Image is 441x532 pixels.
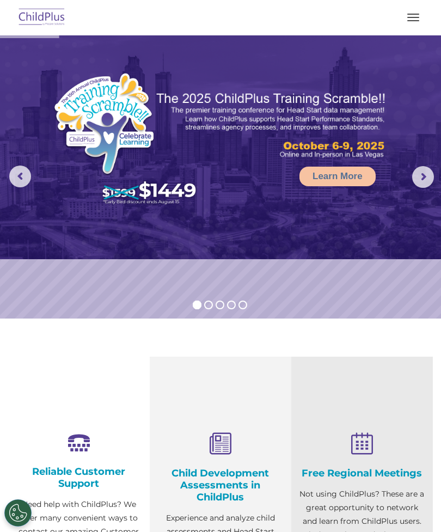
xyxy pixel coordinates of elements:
img: ChildPlus by Procare Solutions [16,5,68,30]
h4: Free Regional Meetings [299,467,425,479]
h4: Child Development Assessments in ChildPlus [158,467,283,503]
h4: Reliable Customer Support [16,466,142,490]
a: Learn More [299,167,376,186]
button: Cookies Settings [4,499,32,527]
